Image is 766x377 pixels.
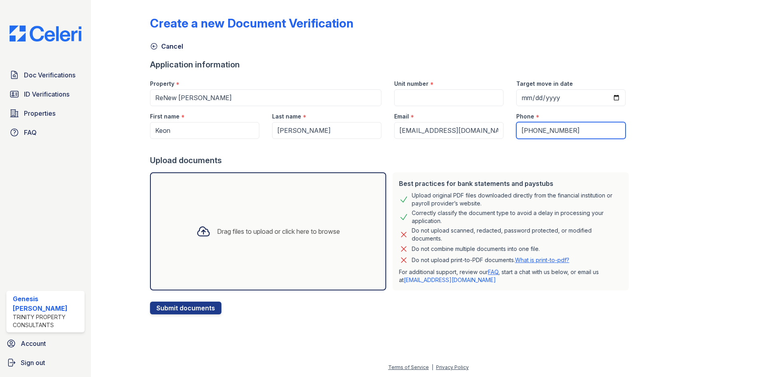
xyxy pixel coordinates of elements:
[6,67,85,83] a: Doc Verifications
[3,26,88,41] img: CE_Logo_Blue-a8612792a0a2168367f1c8372b55b34899dd931a85d93a1a3d3e32e68fde9ad4.png
[399,179,622,188] div: Best practices for bank statements and paystubs
[24,128,37,137] span: FAQ
[3,355,88,371] a: Sign out
[412,244,540,254] div: Do not combine multiple documents into one file.
[6,86,85,102] a: ID Verifications
[272,113,301,120] label: Last name
[404,276,496,283] a: [EMAIL_ADDRESS][DOMAIN_NAME]
[399,268,622,284] p: For additional support, review our , start a chat with us below, or email us at
[150,80,174,88] label: Property
[488,268,498,275] a: FAQ
[516,113,534,120] label: Phone
[516,80,573,88] label: Target move in date
[394,113,409,120] label: Email
[21,358,45,367] span: Sign out
[436,364,469,370] a: Privacy Policy
[6,124,85,140] a: FAQ
[6,105,85,121] a: Properties
[412,191,622,207] div: Upload original PDF files downloaded directly from the financial institution or payroll provider’...
[412,227,622,243] div: Do not upload scanned, redacted, password protected, or modified documents.
[150,155,632,166] div: Upload documents
[24,89,69,99] span: ID Verifications
[24,70,75,80] span: Doc Verifications
[21,339,46,348] span: Account
[412,209,622,225] div: Correctly classify the document type to avoid a delay in processing your application.
[394,80,428,88] label: Unit number
[13,313,81,329] div: Trinity Property Consultants
[150,113,180,120] label: First name
[150,41,183,51] a: Cancel
[150,59,632,70] div: Application information
[412,256,569,264] p: Do not upload print-to-PDF documents.
[13,294,81,313] div: Genesis [PERSON_NAME]
[150,16,353,30] div: Create a new Document Verification
[3,336,88,351] a: Account
[432,364,433,370] div: |
[24,109,55,118] span: Properties
[388,364,429,370] a: Terms of Service
[515,257,569,263] a: What is print-to-pdf?
[150,302,221,314] button: Submit documents
[217,227,340,236] div: Drag files to upload or click here to browse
